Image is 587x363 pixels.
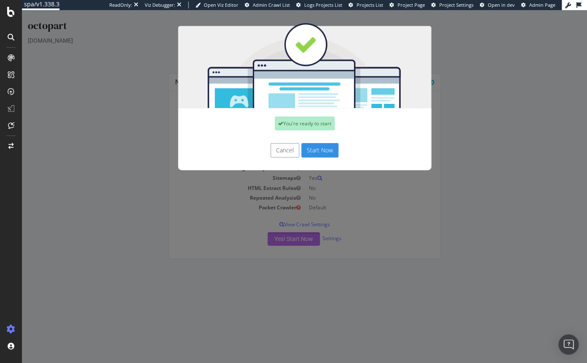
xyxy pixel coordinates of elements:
[488,2,515,8] span: Open in dev
[253,106,313,120] div: You're ready to start
[390,2,425,8] a: Project Page
[558,334,579,355] div: Open Intercom Messenger
[349,2,383,8] a: Projects List
[204,2,238,8] span: Open Viz Editor
[521,2,555,8] a: Admin Page
[109,2,132,8] div: ReadOnly:
[357,2,383,8] span: Projects List
[145,2,175,8] div: Viz Debugger:
[279,133,316,147] button: Start Now
[431,2,473,8] a: Project Settings
[249,133,277,147] button: Cancel
[245,2,290,8] a: Admin Crawl List
[439,2,473,8] span: Project Settings
[253,2,290,8] span: Admin Crawl List
[529,2,555,8] span: Admin Page
[480,2,515,8] a: Open in dev
[195,2,238,8] a: Open Viz Editor
[304,2,342,8] span: Logs Projects List
[296,2,342,8] a: Logs Projects List
[156,13,409,98] img: You're all set!
[398,2,425,8] span: Project Page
